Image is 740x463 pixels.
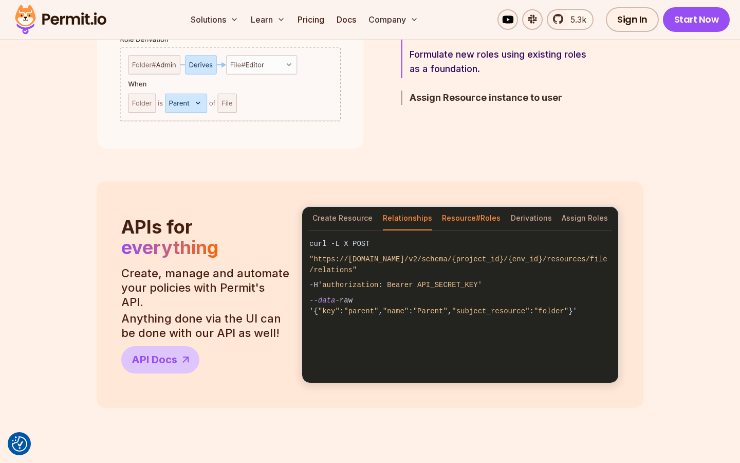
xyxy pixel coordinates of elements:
[562,207,608,230] button: Assign Roles
[302,293,618,318] code: -- -raw '{ : , : , : }'
[121,236,218,259] span: everything
[332,9,360,30] a: Docs
[452,307,529,315] span: "subject_resource"
[511,207,552,230] button: Derivations
[12,436,27,452] button: Consent Preferences
[547,9,594,30] a: 5.3k
[410,47,589,76] p: Formulate new roles using existing roles as a foundation.
[12,436,27,452] img: Revisit consent button
[121,311,289,340] p: Anything done via the UI can be done with our API as well!
[383,207,432,230] button: Relationships
[121,266,289,309] p: Create, manage and automate your policies with Permit's API.
[121,346,199,373] a: API Docs
[302,237,618,252] code: curl -L X POST
[442,207,501,230] button: Resource#Roles
[293,9,328,30] a: Pricing
[187,9,243,30] button: Solutions
[312,207,373,230] button: Create Resource
[10,2,111,37] img: Permit logo
[247,9,289,30] button: Learn
[121,216,193,238] span: APIs for
[401,29,589,78] button: Define Role DerivationFormulate new roles using existing roles as a foundation.
[344,307,378,315] span: "parent"
[606,7,659,32] a: Sign In
[383,307,409,315] span: "name"
[534,307,568,315] span: "folder"
[318,296,336,305] span: data
[302,278,618,293] code: -H
[401,91,589,105] button: Assign Resource instance to user
[364,9,422,30] button: Company
[663,7,730,32] a: Start Now
[413,307,448,315] span: "Parent"
[564,13,586,26] span: 5.3k
[410,91,589,105] h3: Assign Resource instance to user
[309,255,607,274] span: "https://[DOMAIN_NAME]/v2/schema/{project_id}/{env_id}/resources/file/relations"
[318,281,482,289] span: 'authorization: Bearer API_SECRET_KEY'
[318,307,340,315] span: "key"
[132,352,177,367] span: API Docs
